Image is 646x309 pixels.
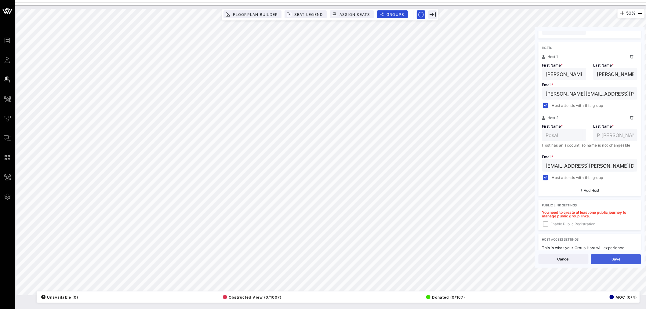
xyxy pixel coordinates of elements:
[233,12,278,17] span: Floorplan Builder
[584,188,600,193] span: Add Host
[223,10,281,18] button: Floorplan Builder
[542,63,563,67] span: First Name
[593,124,614,129] span: Last Name
[339,12,370,17] span: Assign Seats
[377,10,408,18] button: Groups
[610,295,637,300] span: MOC (0/4)
[548,115,559,120] span: Host 2
[552,103,603,109] span: Host attends with this group
[542,203,637,207] div: Public Link Settings
[39,293,78,301] button: /Unavailable (0)
[330,10,374,18] button: Assign Seats
[539,254,589,264] button: Cancel
[552,175,603,181] span: Host attends with this group
[41,295,78,300] span: Unavailable (0)
[426,295,465,300] span: Donated (0/167)
[542,143,630,147] span: Host has an account, so name is not changeable
[424,293,465,301] button: Donated (0/167)
[221,293,282,301] button: Obstructed View (0/1007)
[542,245,637,251] div: This is what your Group Host will experience
[285,10,327,18] button: Seat Legend
[542,210,626,218] span: You need to create at least one public journey to manage public group links.
[608,293,637,301] button: MOC (0/4)
[41,295,45,299] div: /
[618,9,645,18] div: 50%
[386,12,405,17] span: Groups
[542,82,553,87] span: Email
[542,46,637,49] div: Hosts
[542,154,553,159] span: Email
[542,238,637,241] div: Host Access Settings
[580,189,600,192] button: Add Host
[593,63,614,67] span: Last Name
[591,254,641,264] button: Save
[542,124,563,129] span: First Name
[294,12,323,17] span: Seat Legend
[548,54,558,59] span: Host 1
[223,295,282,300] span: Obstructed View (0/1007)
